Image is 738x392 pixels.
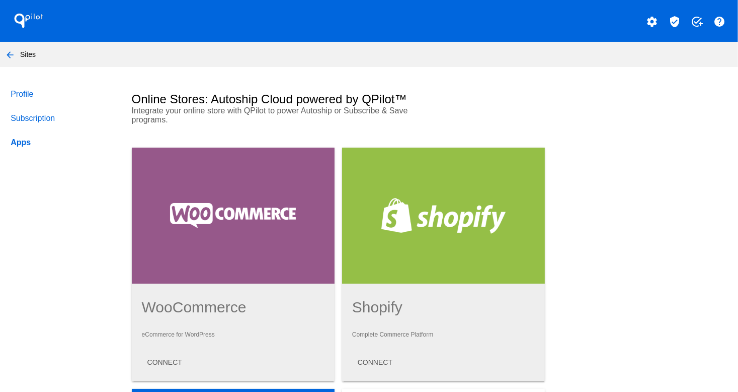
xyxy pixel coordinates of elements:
p: eCommerce for WordPress [142,331,324,338]
mat-icon: verified_user [669,16,681,28]
span: CONNECT [358,358,392,366]
button: CONNECT [350,353,400,371]
h2: Online Stores: Autoship Cloud powered by QPilot™ [132,92,407,106]
a: Subscription [9,106,114,130]
mat-icon: add_task [691,16,703,28]
h1: QPilot [9,11,49,31]
h1: WooCommerce [142,299,324,316]
mat-icon: help [713,16,725,28]
span: CONNECT [147,358,182,366]
mat-icon: arrow_back [4,49,16,61]
a: Profile [9,82,114,106]
mat-icon: settings [646,16,659,28]
p: Complete Commerce Platform [352,331,535,338]
a: Apps [9,130,114,155]
h1: Shopify [352,299,535,316]
button: CONNECT [139,353,190,371]
p: Integrate your online store with QPilot to power Autoship or Subscribe & Save programs. [132,106,433,124]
